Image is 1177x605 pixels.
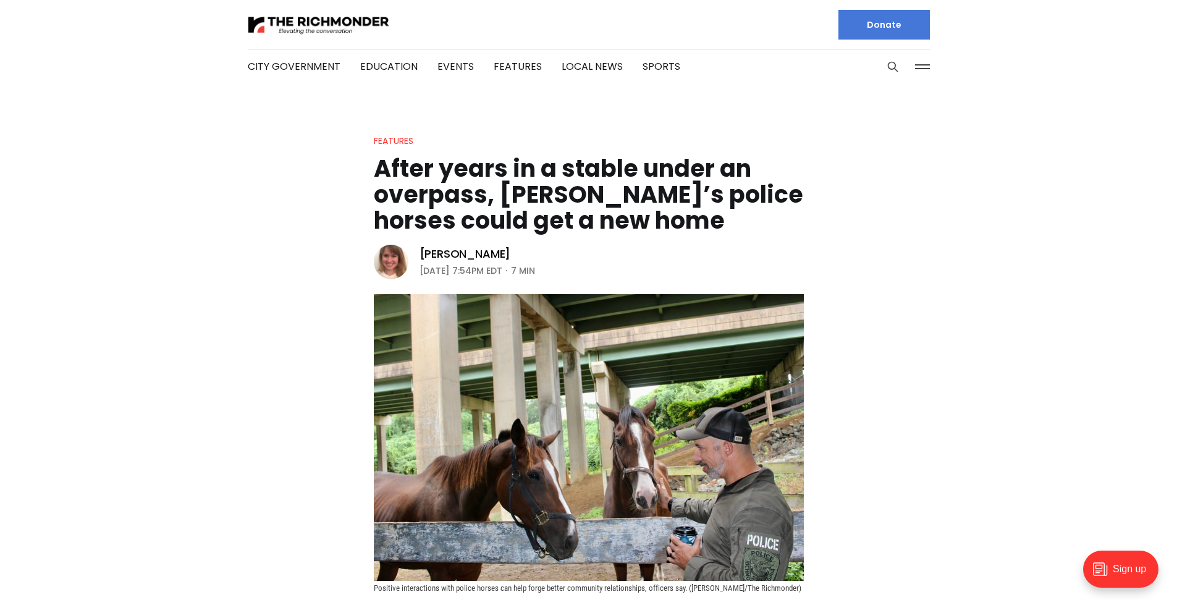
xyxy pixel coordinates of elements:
[374,156,804,234] h1: After years in a stable under an overpass, [PERSON_NAME]’s police horses could get a new home
[248,14,390,36] img: The Richmonder
[420,263,502,278] time: [DATE] 7:54PM EDT
[562,59,623,74] a: Local News
[1073,544,1177,605] iframe: portal-trigger
[374,294,804,581] img: After years in a stable under an overpass, Richmond’s police horses could get a new home
[643,59,680,74] a: Sports
[248,59,340,74] a: City Government
[838,10,930,40] a: Donate
[420,247,511,261] a: [PERSON_NAME]
[437,59,474,74] a: Events
[360,59,418,74] a: Education
[511,263,535,278] span: 7 min
[374,583,801,593] span: Positive interactions with police horses can help forge better community relationships, officers ...
[494,59,542,74] a: Features
[884,57,902,76] button: Search this site
[374,135,413,147] a: Features
[374,245,408,279] img: Sarah Vogelsong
